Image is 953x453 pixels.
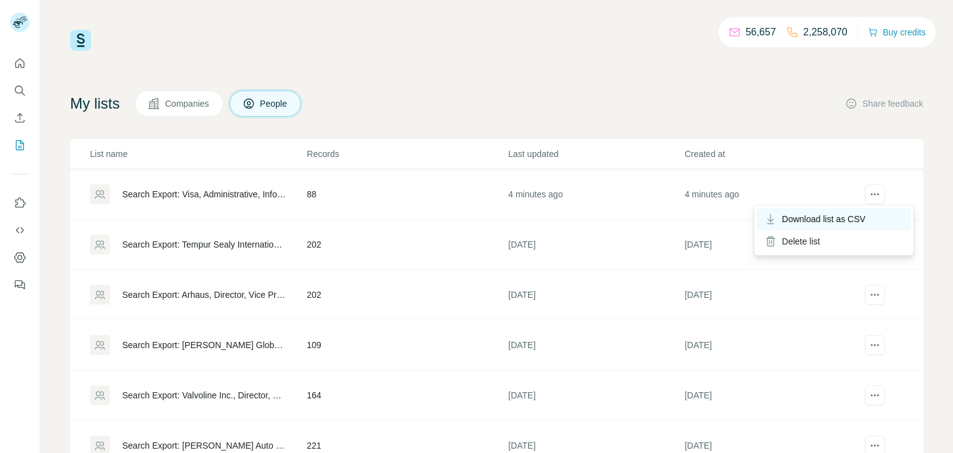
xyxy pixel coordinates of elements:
p: Created at [684,148,859,160]
div: Search Export: Tempur Sealy International, Director, Vice President, CXO, Experienced Manager, St... [122,238,286,251]
button: actions [865,184,885,204]
span: People [260,97,289,110]
button: Share feedback [845,97,923,110]
button: Enrich CSV [10,107,30,129]
td: 109 [306,320,508,370]
button: Use Surfe on LinkedIn [10,192,30,214]
div: Search Export: Arhaus, Director, Vice President, CXO, Experienced Manager - [DATE] 16:03 [122,289,286,301]
div: Search Export: [PERSON_NAME] Global Retail, Director, Vice President, CXO, Experienced Manager, S... [122,339,286,351]
button: Buy credits [868,24,926,41]
span: Companies [165,97,210,110]
td: [DATE] [684,370,860,421]
td: [DATE] [508,320,684,370]
td: 202 [306,220,508,270]
button: Dashboard [10,246,30,269]
button: actions [865,335,885,355]
button: actions [865,285,885,305]
button: Feedback [10,274,30,296]
p: Last updated [508,148,683,160]
div: Search Export: Visa, Administrative, Information Technology, Product Management, Business Develop... [122,188,286,200]
button: My lists [10,134,30,156]
td: 202 [306,270,508,320]
div: Delete list [757,230,911,253]
div: Search Export: Valvoline Inc., Director, Vice President, CXO, Strategic, Owner / Partner, [GEOGRA... [122,389,286,401]
p: 56,657 [746,25,776,40]
td: 88 [306,169,508,220]
td: 4 minutes ago [684,169,860,220]
td: [DATE] [508,220,684,270]
button: Search [10,79,30,102]
img: Surfe Logo [70,30,91,51]
td: [DATE] [508,270,684,320]
span: Download list as CSV [782,213,866,225]
td: 4 minutes ago [508,169,684,220]
td: [DATE] [684,270,860,320]
td: [DATE] [684,220,860,270]
button: actions [865,385,885,405]
td: [DATE] [684,320,860,370]
button: Use Surfe API [10,219,30,241]
div: Search Export: [PERSON_NAME] Auto Parts, Director, Vice President, CXO - [DATE] 22:06 [122,439,286,452]
p: List name [90,148,306,160]
td: [DATE] [508,370,684,421]
p: 2,258,070 [803,25,848,40]
button: Quick start [10,52,30,74]
h4: My lists [70,94,120,114]
td: 164 [306,370,508,421]
p: Records [307,148,508,160]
